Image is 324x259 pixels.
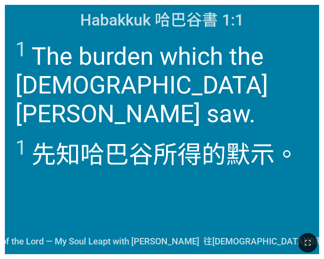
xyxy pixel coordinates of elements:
[202,140,299,169] wh2372: 的默示
[15,38,309,128] span: The burden which the [DEMOGRAPHIC_DATA] [PERSON_NAME] saw.
[15,38,27,61] sup: 1
[80,140,299,169] wh5030: 哈巴谷
[15,135,299,170] span: 先知
[275,140,299,169] wh4853: 。
[153,140,299,169] wh2265: 所得
[80,7,244,30] span: Habakkuk 哈巴谷書 1:1
[15,136,27,159] sup: 1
